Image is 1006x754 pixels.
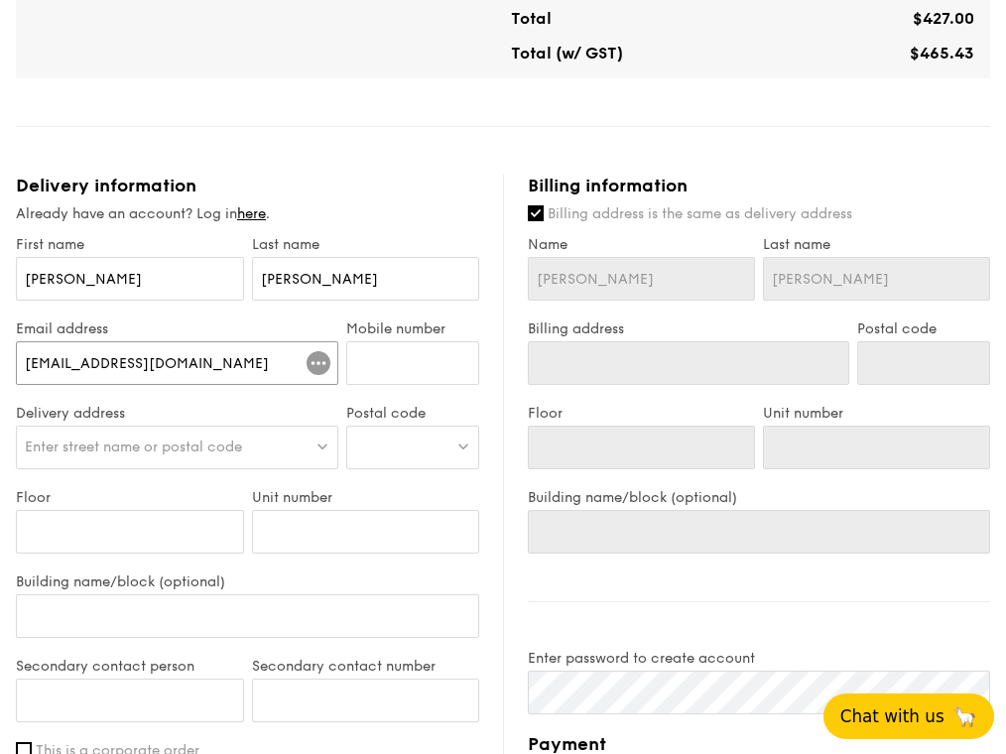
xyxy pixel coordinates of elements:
[823,693,994,739] button: Chat with us🦙
[910,44,974,63] span: $465.43
[857,320,990,337] label: Postal code
[252,236,480,253] label: Last name
[511,44,623,63] span: Total (w/ GST)
[16,204,479,224] div: Already have an account? Log in .
[548,205,852,222] span: Billing address is the same as delivery address
[252,658,480,675] label: Secondary contact number
[952,704,977,728] span: 🦙
[913,9,974,28] span: $427.00
[16,236,244,253] label: First name
[528,205,544,221] input: Billing address is the same as delivery address
[456,439,470,453] img: icon-dropdown.fa26e9f9.svg
[528,320,849,337] label: Billing address
[25,439,242,455] span: Enter street name or postal code
[315,439,329,453] img: icon-dropdown.fa26e9f9.svg
[16,658,244,675] label: Secondary contact person
[237,205,266,222] a: here
[16,175,196,196] span: Delivery information
[763,405,990,422] label: Unit number
[763,236,990,253] label: Last name
[307,351,330,375] img: icon-loading.f313cae8.svg
[528,650,990,667] label: Enter password to create account
[346,405,480,422] label: Postal code
[16,320,338,337] label: Email address
[528,405,755,422] label: Floor
[346,320,480,337] label: Mobile number
[16,489,244,506] label: Floor
[840,706,944,726] span: Chat with us
[252,489,480,506] label: Unit number
[528,175,688,196] span: Billing information
[528,489,990,506] label: Building name/block (optional)
[528,236,755,253] label: Name
[16,573,479,590] label: Building name/block (optional)
[511,9,552,28] span: Total
[16,405,338,422] label: Delivery address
